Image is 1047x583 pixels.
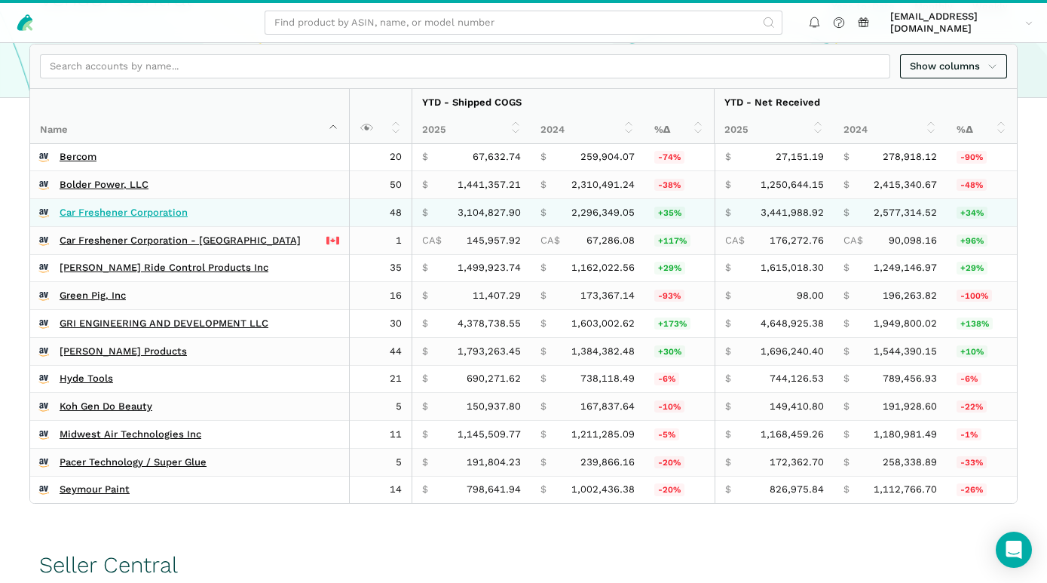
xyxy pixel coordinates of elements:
a: Hyde Tools [60,373,113,385]
span: 1,499,923.74 [458,262,521,274]
span: 3,441,988.92 [761,207,824,219]
a: Bercom [60,151,96,163]
span: -33% [957,456,987,468]
span: -22% [957,400,987,413]
span: $ [843,428,850,440]
span: CA$ [843,235,863,247]
td: -22.15% [947,393,1017,421]
td: 29.08% [644,254,715,282]
span: 191,804.23 [467,456,521,468]
th: 2025: activate to sort column ascending [715,116,834,143]
span: 2,310,491.24 [571,179,635,191]
span: 1,162,022.56 [571,262,635,274]
td: 14 [349,476,412,503]
span: -10% [654,400,684,413]
span: -90% [957,151,987,163]
td: -99.95% [947,282,1017,310]
span: 1,615,018.30 [761,262,824,274]
a: Bolder Power, LLC [60,179,148,191]
span: $ [540,483,546,496]
th: 2025: activate to sort column ascending [412,116,531,143]
a: Car Freshener Corporation [60,207,188,219]
span: 4,648,925.38 [761,318,824,330]
td: 44 [349,337,412,365]
td: 29.54% [644,337,715,365]
span: 239,866.16 [580,456,635,468]
span: $ [725,345,731,357]
span: $ [540,428,546,440]
span: 176,272.76 [770,235,824,247]
th: 2024: activate to sort column ascending [531,116,644,143]
td: -20.04% [644,448,715,476]
span: +10% [957,345,987,357]
span: $ [540,400,546,413]
span: $ [725,318,731,330]
span: $ [540,179,546,191]
span: -1% [957,428,981,440]
span: 1,250,644.15 [761,179,824,191]
td: 48 [349,199,412,227]
td: 16 [349,282,412,310]
span: -20% [654,483,684,496]
span: $ [540,318,546,330]
span: -100% [957,290,992,302]
td: 35 [349,254,412,282]
span: +35% [654,207,685,219]
span: $ [540,207,546,219]
span: 67,632.74 [473,151,521,163]
span: $ [725,151,731,163]
img: 243-canada-6dcbff6b5ddfbc3d576af9e026b5d206327223395eaa30c1e22b34077c083801.svg [326,235,338,247]
span: +34% [957,207,987,219]
span: $ [725,207,731,219]
span: 2,415,340.67 [874,179,937,191]
span: -6% [957,373,981,385]
span: -74% [654,151,684,163]
span: 798,641.94 [467,483,521,496]
span: CA$ [540,235,560,247]
span: 1,211,285.09 [571,428,635,440]
strong: YTD - Net Received [724,97,820,108]
span: $ [843,207,850,219]
a: [EMAIL_ADDRESS][DOMAIN_NAME] [886,8,1038,38]
span: $ [422,456,428,468]
td: 30 [349,310,412,338]
span: 1,793,263.45 [458,345,521,357]
span: $ [540,456,546,468]
a: [PERSON_NAME] Ride Control Products Inc [60,262,268,274]
span: 826,975.84 [770,483,824,496]
td: -25.68% [947,476,1017,503]
a: Pacer Technology / Super Glue [60,456,207,468]
span: -93% [654,290,684,302]
td: 9.83% [947,337,1017,365]
input: Find product by ASIN, name, or model number [265,11,782,35]
span: [EMAIL_ADDRESS][DOMAIN_NAME] [890,11,1020,35]
a: Koh Gen Do Beauty [60,400,152,413]
a: Green Pig, Inc [60,290,126,302]
span: 196,263.82 [883,290,937,302]
span: 1,180,981.49 [874,428,937,440]
span: CA$ [725,235,745,247]
span: 1,168,459.26 [761,428,824,440]
span: $ [843,456,850,468]
span: +96% [957,235,987,247]
td: 5 [349,448,412,476]
span: $ [843,179,850,191]
span: $ [725,290,731,302]
span: $ [843,483,850,496]
span: 744,126.53 [770,373,824,385]
span: 1,112,766.70 [874,483,937,496]
span: $ [843,400,850,413]
td: -5.74% [947,365,1017,393]
span: $ [422,345,428,357]
span: 3,104,827.90 [458,207,521,219]
a: [PERSON_NAME] Products [60,345,187,357]
span: 738,118.49 [580,373,635,385]
a: Seymour Paint [60,483,130,496]
span: $ [540,151,546,163]
span: 90,098.16 [889,235,937,247]
span: 1,696,240.40 [761,345,824,357]
td: -5.43% [644,421,715,449]
td: -10.07% [644,393,715,421]
span: 278,918.12 [883,151,937,163]
span: 173,367.14 [580,290,635,302]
